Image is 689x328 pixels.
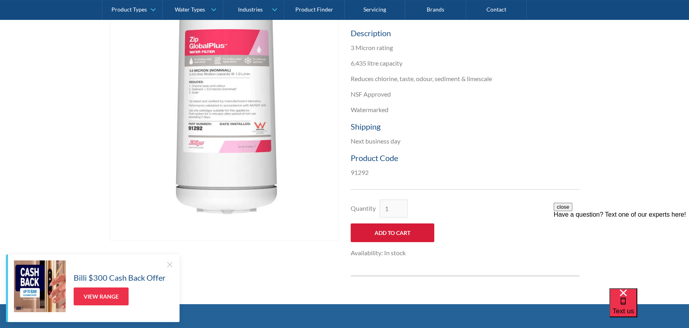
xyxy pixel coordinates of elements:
[351,105,580,115] p: Watermarked
[351,204,376,213] label: Quantity
[351,43,580,52] p: 3 Micron rating
[351,120,580,132] h5: Shipping
[175,6,205,13] div: Water Types
[351,89,580,99] p: NSF Approved
[554,203,689,298] iframe: podium webchat widget prompt
[609,288,689,328] iframe: podium webchat widget bubble
[351,136,580,146] p: Next business day
[74,272,166,283] h5: Billi $300 Cash Back Offer
[14,260,66,312] img: Billi $300 Cash Back Offer
[351,168,580,177] p: 91292
[351,27,580,39] h5: Description
[238,6,263,13] div: Industries
[351,152,580,164] h5: Product Code
[351,223,434,242] input: Add to Cart
[111,6,147,13] div: Product Types
[74,287,129,305] a: View Range
[351,74,580,83] p: Reduces chlorine, taste, odour, sediment & limescale
[351,248,434,258] div: Availability: In stock
[351,58,580,68] p: 6,435 litre capacity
